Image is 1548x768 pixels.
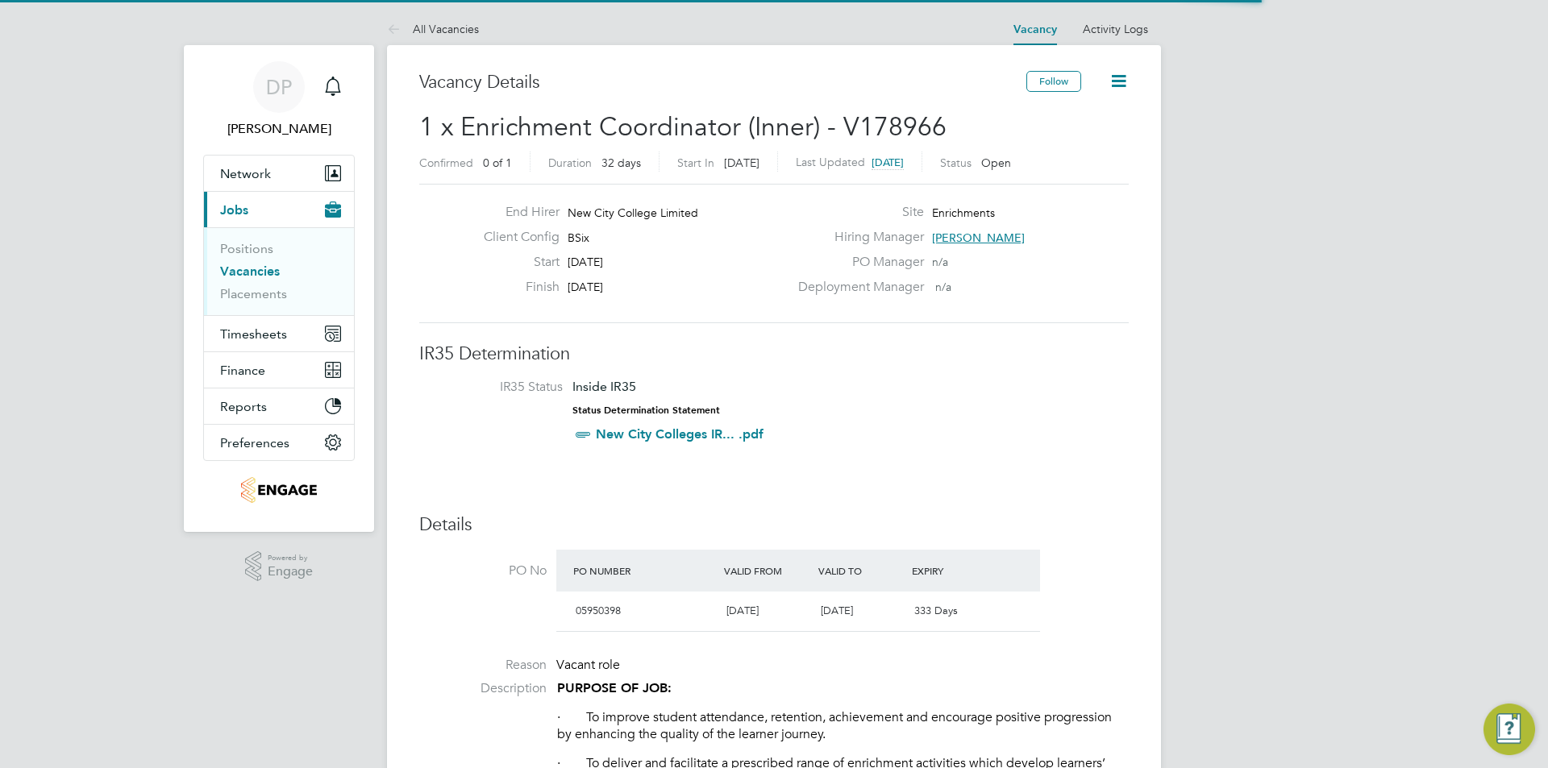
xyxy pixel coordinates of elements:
[789,279,924,296] label: Deployment Manager
[184,45,374,532] nav: Main navigation
[596,426,764,442] a: New City Colleges IR... .pdf
[419,680,547,697] label: Description
[419,156,473,170] label: Confirmed
[220,363,265,378] span: Finance
[1483,704,1535,755] button: Engage Resource Center
[724,156,759,170] span: [DATE]
[720,556,814,585] div: Valid From
[204,192,354,227] button: Jobs
[572,379,636,394] span: Inside IR35
[557,680,672,695] strong: PURPOSE OF JOB:
[1026,71,1081,92] button: Follow
[572,405,720,416] strong: Status Determination Statement
[471,204,560,221] label: End Hirer
[568,280,603,294] span: [DATE]
[556,657,620,673] span: Vacant role
[1013,23,1057,36] a: Vacancy
[576,604,621,617] span: 05950398
[471,254,560,271] label: Start
[932,255,948,269] span: n/a
[419,513,1129,537] h3: Details
[268,551,313,565] span: Powered by
[203,477,355,503] a: Go to home page
[796,155,865,169] label: Last Updated
[548,156,592,170] label: Duration
[932,230,1025,245] span: [PERSON_NAME]
[268,565,313,579] span: Engage
[814,556,909,585] div: Valid To
[1083,22,1148,36] a: Activity Logs
[245,551,314,582] a: Powered byEngage
[204,156,354,191] button: Network
[932,205,995,220] span: Enrichments
[204,425,354,460] button: Preferences
[726,604,759,617] span: [DATE]
[419,342,1129,366] h3: IR35 Determination
[789,204,924,221] label: Site
[419,71,1026,94] h3: Vacancy Details
[220,241,273,256] a: Positions
[220,202,248,218] span: Jobs
[220,326,287,342] span: Timesheets
[935,280,951,294] span: n/a
[557,709,1129,743] p: · To improve student attendance, retention, achievement and encourage positive progression by enh...
[981,156,1011,170] span: Open
[241,477,316,503] img: jambo-logo-retina.png
[435,379,563,396] label: IR35 Status
[471,229,560,246] label: Client Config
[387,22,479,36] a: All Vacancies
[568,205,698,220] span: New City College Limited
[220,264,280,279] a: Vacancies
[220,435,289,450] span: Preferences
[908,556,1002,585] div: Expiry
[914,604,958,617] span: 333 Days
[419,111,947,143] span: 1 x Enrichment Coordinator (Inner) - V178966
[677,156,714,170] label: Start In
[204,316,354,351] button: Timesheets
[204,352,354,388] button: Finance
[789,254,924,271] label: PO Manager
[940,156,972,170] label: Status
[266,77,292,98] span: DP
[220,166,271,181] span: Network
[419,563,547,579] label: PO No
[203,119,355,139] span: Danielle Page
[220,399,267,414] span: Reports
[483,156,512,170] span: 0 of 1
[419,657,547,674] label: Reason
[204,388,354,424] button: Reports
[789,229,924,246] label: Hiring Manager
[872,156,904,169] span: [DATE]
[569,556,720,585] div: PO Number
[203,61,355,139] a: DP[PERSON_NAME]
[821,604,853,617] span: [DATE]
[568,255,603,269] span: [DATE]
[601,156,641,170] span: 32 days
[568,230,589,245] span: BSix
[220,286,287,301] a: Placements
[204,227,354,315] div: Jobs
[471,279,560,296] label: Finish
